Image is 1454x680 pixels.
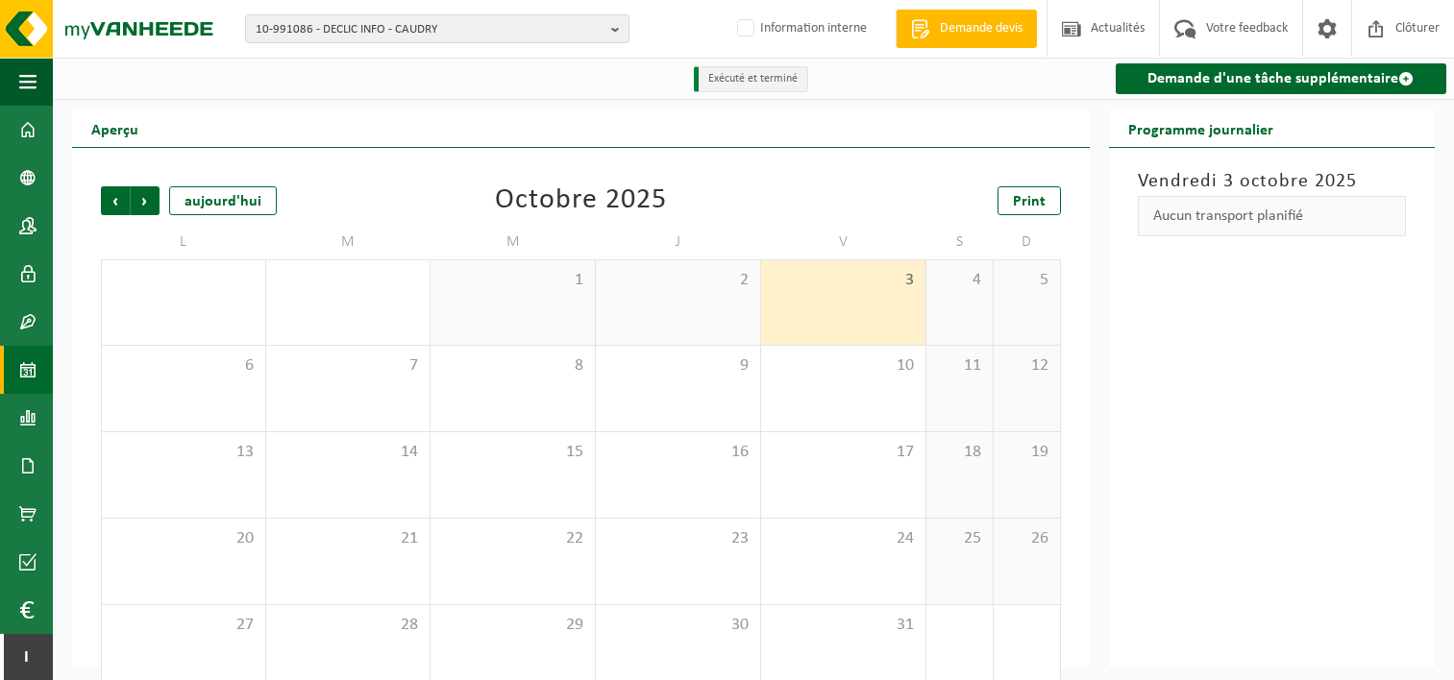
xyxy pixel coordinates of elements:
[994,225,1061,259] td: D
[1109,109,1293,147] h2: Programme journalier
[169,186,277,215] div: aujourd'hui
[256,15,604,44] span: 10-991086 - DECLIC INFO - CAUDRY
[111,615,256,636] span: 27
[266,225,431,259] td: M
[936,270,983,291] span: 4
[1013,194,1046,209] span: Print
[1003,528,1050,549] span: 26
[101,186,130,215] span: Précédent
[926,225,994,259] td: S
[131,186,160,215] span: Suivant
[605,528,751,549] span: 23
[440,615,585,636] span: 29
[495,186,667,215] div: Octobre 2025
[440,528,585,549] span: 22
[694,66,808,92] li: Exécuté et terminé
[276,355,421,376] span: 7
[72,109,158,147] h2: Aperçu
[936,528,983,549] span: 25
[1003,442,1050,463] span: 19
[935,19,1027,38] span: Demande devis
[1003,355,1050,376] span: 12
[245,14,629,43] button: 10-991086 - DECLIC INFO - CAUDRY
[596,225,761,259] td: J
[733,14,867,43] label: Information interne
[771,615,916,636] span: 31
[1138,167,1407,196] h3: Vendredi 3 octobre 2025
[111,442,256,463] span: 13
[1138,196,1407,236] div: Aucun transport planifié
[276,615,421,636] span: 28
[605,615,751,636] span: 30
[771,270,916,291] span: 3
[101,225,266,259] td: L
[440,270,585,291] span: 1
[1116,63,1447,94] a: Demande d'une tâche supplémentaire
[276,528,421,549] span: 21
[771,528,916,549] span: 24
[998,186,1061,215] a: Print
[276,442,421,463] span: 14
[605,442,751,463] span: 16
[896,10,1037,48] a: Demande devis
[440,442,585,463] span: 15
[936,355,983,376] span: 11
[605,270,751,291] span: 2
[771,355,916,376] span: 10
[761,225,926,259] td: V
[111,528,256,549] span: 20
[431,225,596,259] td: M
[936,442,983,463] span: 18
[605,355,751,376] span: 9
[1003,270,1050,291] span: 5
[440,355,585,376] span: 8
[771,442,916,463] span: 17
[111,355,256,376] span: 6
